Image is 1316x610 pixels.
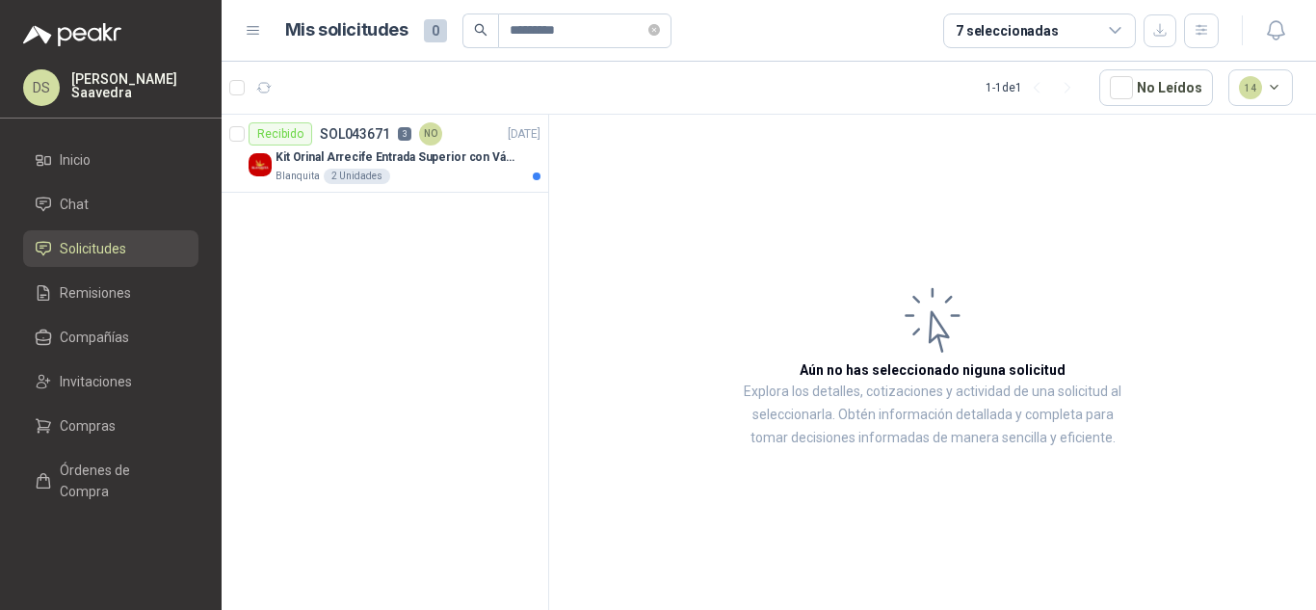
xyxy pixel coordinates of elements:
h1: Mis solicitudes [285,16,408,44]
p: [PERSON_NAME] Saavedra [71,72,198,99]
span: 0 [424,19,447,42]
span: Chat [60,194,89,215]
div: Recibido [249,122,312,146]
a: Compañías [23,319,198,356]
a: Chat [23,186,198,223]
p: Blanquita [276,169,320,184]
a: RecibidoSOL0436713NO[DATE] Company LogoKit Orinal Arrecife Entrada Superior con Válvula Dúplex Pr... [222,115,548,193]
span: Remisiones [60,282,131,304]
span: close-circle [648,24,660,36]
div: DS [23,69,60,106]
span: close-circle [648,21,660,40]
img: Company Logo [249,153,272,176]
a: Inicio [23,142,198,178]
a: Compras [23,408,198,444]
a: Solicitudes [23,230,198,267]
a: Remisiones [23,275,198,311]
span: Invitaciones [60,371,132,392]
button: 14 [1228,69,1294,106]
span: Órdenes de Compra [60,460,180,502]
span: Solicitudes [60,238,126,259]
div: 2 Unidades [324,169,390,184]
button: No Leídos [1099,69,1213,106]
a: Órdenes de Compra [23,452,198,510]
h3: Aún no has seleccionado niguna solicitud [800,359,1066,381]
p: SOL043671 [320,127,390,141]
span: Compras [60,415,116,437]
p: 3 [398,127,411,141]
span: search [474,23,487,37]
span: Compañías [60,327,129,348]
p: Explora los detalles, cotizaciones y actividad de una solicitud al seleccionarla. Obtén informaci... [742,381,1123,450]
p: Kit Orinal Arrecife Entrada Superior con Válvula Dúplex Pro [276,148,515,167]
div: 1 - 1 de 1 [986,72,1084,103]
p: [DATE] [508,125,540,144]
img: Logo peakr [23,23,121,46]
div: 7 seleccionadas [956,20,1059,41]
a: Invitaciones [23,363,198,400]
div: NO [419,122,442,146]
span: Inicio [60,149,91,171]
